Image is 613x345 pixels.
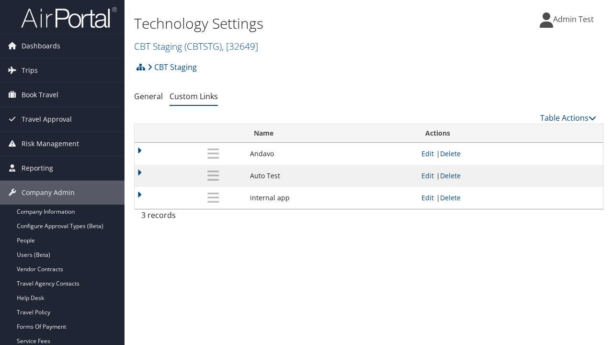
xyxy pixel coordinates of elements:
[22,107,72,131] span: Travel Approval
[21,6,117,29] img: airportal-logo.png
[22,58,38,82] span: Trips
[22,83,58,107] span: Book Travel
[440,171,461,180] a: Delete
[553,14,594,24] span: Admin Test
[245,143,417,165] td: Andavo
[184,40,222,53] span: ( CBTSTG )
[421,171,434,180] a: Edit
[182,124,245,143] th: : activate to sort column descending
[134,13,447,34] h1: Technology Settings
[440,193,461,202] a: Delete
[540,5,603,34] a: Admin Test
[148,57,197,77] a: CBT Staging
[222,40,258,53] span: , [ 32649 ]
[134,91,163,102] a: General
[245,187,417,209] td: internal app
[22,132,79,156] span: Risk Management
[245,124,417,143] th: Name
[141,209,244,226] div: 3 records
[245,165,417,187] td: Auto Test
[540,113,596,123] a: Table Actions
[440,149,461,158] a: Delete
[22,181,75,205] span: Company Admin
[170,91,218,102] a: Custom Links
[134,40,258,53] a: CBT Staging
[22,156,53,180] span: Reporting
[417,143,603,165] td: |
[421,149,434,158] a: Edit
[417,165,603,187] td: |
[417,187,603,209] td: |
[421,193,434,202] a: Edit
[22,34,60,58] span: Dashboards
[417,124,603,143] th: Actions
